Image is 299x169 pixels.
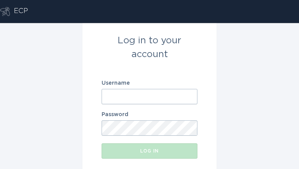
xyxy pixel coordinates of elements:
label: Username [102,80,197,86]
label: Password [102,112,197,117]
div: Log in [105,149,194,153]
div: ECP [14,7,28,16]
button: Log in [102,143,197,159]
div: Log in to your account [102,34,197,61]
